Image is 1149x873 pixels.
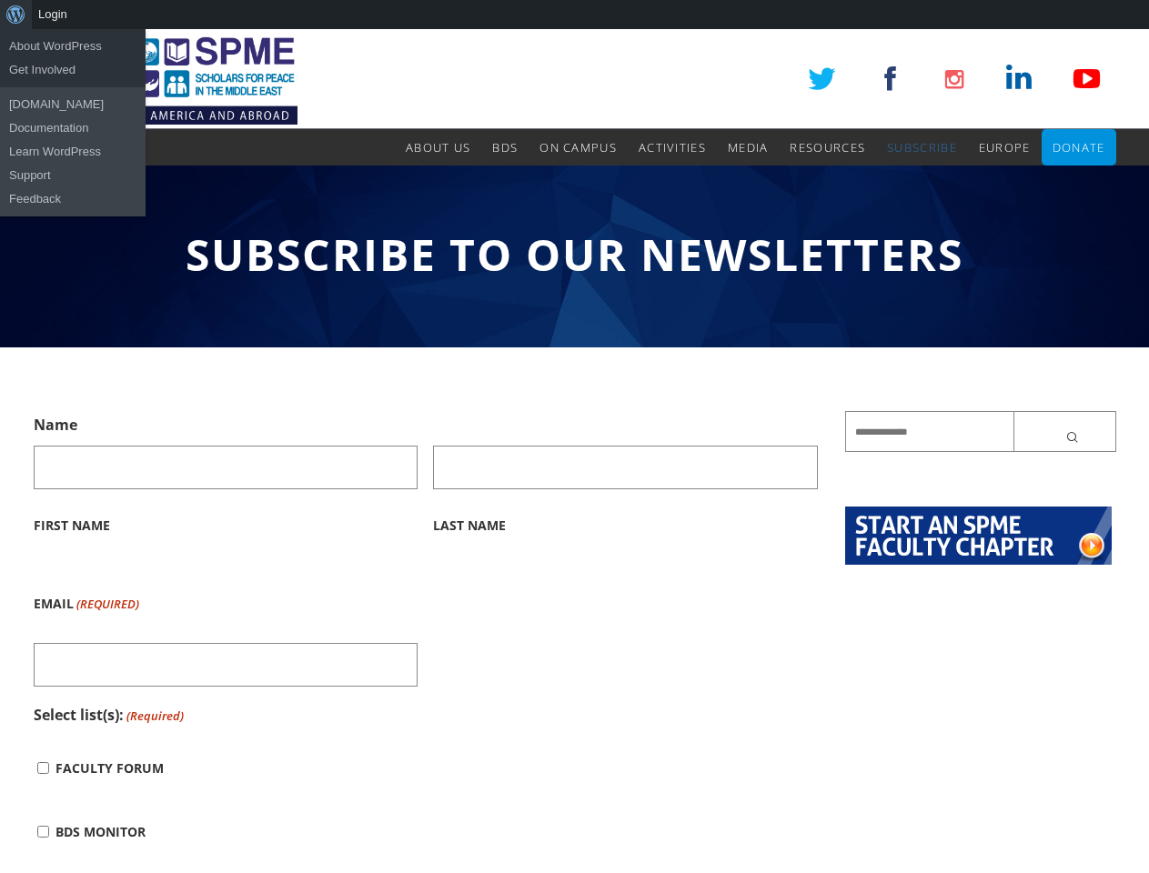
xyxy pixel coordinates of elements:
[979,129,1031,166] a: Europe
[492,129,518,166] a: BDS
[75,572,139,636] span: (Required)
[406,129,470,166] a: About Us
[539,129,617,166] a: On Campus
[728,139,769,156] span: Media
[55,800,146,864] label: BDS Monitor
[55,737,164,800] label: Faculty Forum
[539,139,617,156] span: On Campus
[639,129,706,166] a: Activities
[406,139,470,156] span: About Us
[639,139,706,156] span: Activities
[790,139,865,156] span: Resources
[34,411,77,438] legend: Name
[1053,129,1105,166] a: Donate
[492,139,518,156] span: BDS
[979,139,1031,156] span: Europe
[728,129,769,166] a: Media
[34,572,139,636] label: Email
[34,29,297,129] img: SPME
[1053,139,1105,156] span: Donate
[433,489,818,557] label: Last Name
[845,507,1112,565] img: start-chapter2.png
[186,225,963,284] span: Subscribe to Our Newsletters
[34,701,184,729] legend: Select list(s):
[125,702,184,729] span: (Required)
[887,129,957,166] a: Subscribe
[790,129,865,166] a: Resources
[34,489,418,557] label: First Name
[887,139,957,156] span: Subscribe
